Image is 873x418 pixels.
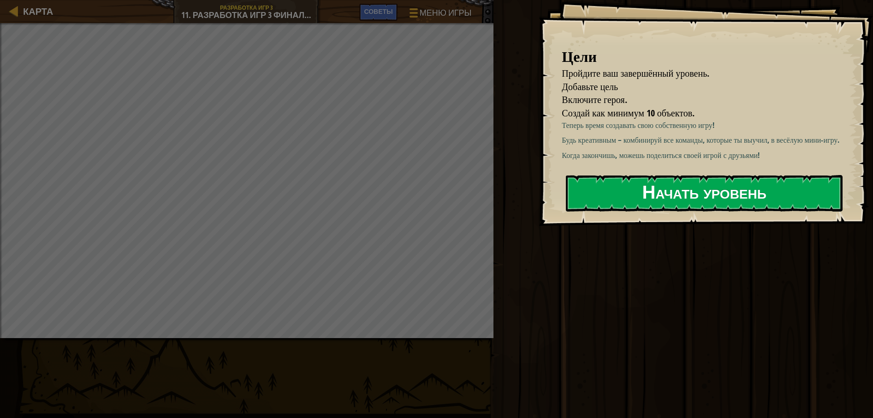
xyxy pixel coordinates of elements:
[550,93,838,107] li: Включите героя.
[562,150,849,161] p: Когда закончишь, можешь поделиться своей игрой с друзьями!
[562,135,849,145] p: Будь креативным – комбинируй все команды, которые ты выучил, в весёлую мини-игру.
[402,4,477,25] button: Меню игры
[566,175,843,212] button: Начать уровень
[364,7,392,16] span: Советы
[562,80,618,93] span: Добавьте цель
[550,67,838,80] li: Пройдите ваш завершённый уровень.
[550,80,838,94] li: Добавьте цель
[562,93,627,106] span: Включите героя.
[562,120,849,131] p: Теперь время создавать свою собственную игру!
[562,46,841,67] div: Цели
[562,107,695,119] span: Создай как минимум 10 объектов.
[23,5,53,18] span: Карта
[550,107,838,120] li: Создай как минимум 10 объектов.
[562,67,709,79] span: Пройдите ваш завершённый уровень.
[18,5,53,18] a: Карта
[420,7,472,19] span: Меню игры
